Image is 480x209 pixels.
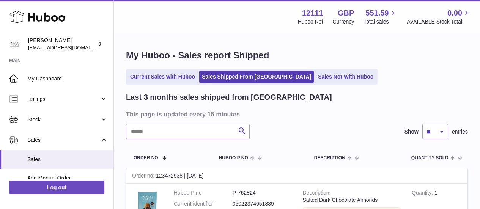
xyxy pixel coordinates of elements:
[199,71,314,83] a: Sales Shipped From [GEOGRAPHIC_DATA]
[338,8,354,18] strong: GBP
[303,190,331,198] strong: Description
[411,156,449,160] span: Quantity Sold
[9,181,104,194] a: Log out
[27,174,108,182] span: Add Manual Order
[126,92,332,102] h2: Last 3 months sales shipped from [GEOGRAPHIC_DATA]
[447,8,462,18] span: 0.00
[174,200,233,207] dt: Current identifier
[407,18,471,25] span: AVAILABLE Stock Total
[303,196,401,204] div: Salted Dark Chocolate Almonds
[314,156,345,160] span: Description
[302,8,323,18] strong: 12111
[233,200,291,207] dd: 05022374051889
[333,18,354,25] div: Currency
[126,168,467,184] div: 123472938 | [DATE]
[132,173,156,181] strong: Order no
[27,116,100,123] span: Stock
[364,8,397,25] a: 551.59 Total sales
[27,156,108,163] span: Sales
[174,189,233,196] dt: Huboo P no
[9,38,20,50] img: internalAdmin-12111@internal.huboo.com
[27,137,100,144] span: Sales
[364,18,397,25] span: Total sales
[127,71,198,83] a: Current Sales with Huboo
[404,128,419,135] label: Show
[315,71,376,83] a: Sales Not With Huboo
[134,156,158,160] span: Order No
[298,18,323,25] div: Huboo Ref
[126,110,466,118] h3: This page is updated every 15 minutes
[365,8,389,18] span: 551.59
[28,37,96,51] div: [PERSON_NAME]
[28,44,112,50] span: [EMAIL_ADDRESS][DOMAIN_NAME]
[233,189,291,196] dd: P-762824
[452,128,468,135] span: entries
[219,156,248,160] span: Huboo P no
[407,8,471,25] a: 0.00 AVAILABLE Stock Total
[412,190,434,198] strong: Quantity
[27,75,108,82] span: My Dashboard
[126,49,468,61] h1: My Huboo - Sales report Shipped
[27,96,100,103] span: Listings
